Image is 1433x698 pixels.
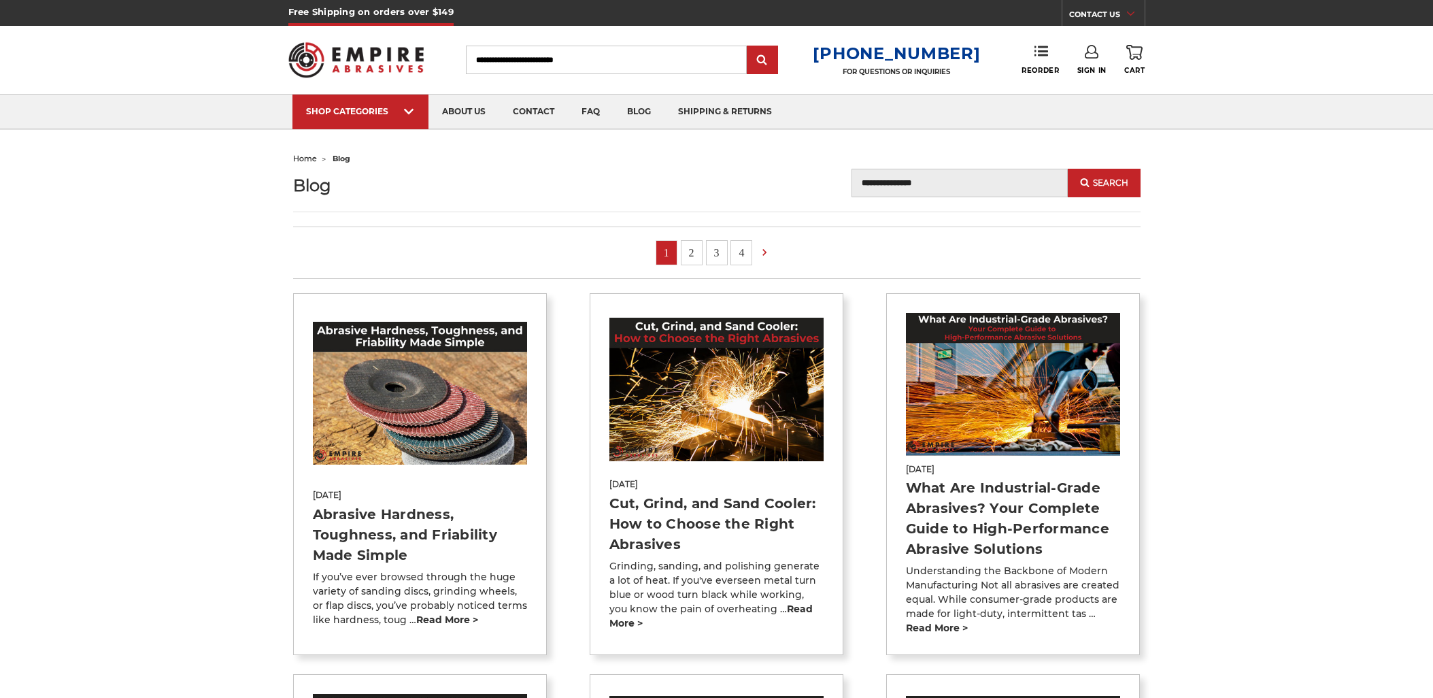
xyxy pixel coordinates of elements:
a: 1 [656,241,677,265]
a: CONTACT US [1069,7,1145,26]
a: blog [613,95,664,129]
a: shipping & returns [664,95,786,129]
a: read more > [416,614,478,626]
span: Search [1093,178,1128,188]
a: Cart [1124,45,1145,75]
p: If you’ve ever browsed through the huge variety of sanding discs, grinding wheels, or flap discs,... [313,570,528,627]
a: Cut, Grind, and Sand Cooler: How to Choose the Right Abrasives [609,495,816,552]
img: Empire Abrasives [288,33,424,86]
a: about us [428,95,499,129]
span: [DATE] [609,478,824,491]
a: home [293,154,317,163]
h1: Blog [293,176,547,195]
a: [PHONE_NUMBER] [813,44,980,63]
span: [DATE] [906,463,1121,476]
span: Cart [1124,66,1145,75]
img: Cut, Grind, and Sand Cooler: How to Choose the Right Abrasives [609,318,824,461]
a: 2 [681,241,702,265]
span: Sign In [1077,66,1107,75]
span: blog [333,154,350,163]
a: Abrasive Hardness, Toughness, and Friability Made Simple [313,506,497,563]
img: What Are Industrial-Grade Abrasives? Your Complete Guide to High-Performance Abrasive Solutions [906,313,1121,456]
a: contact [499,95,568,129]
p: Understanding the Backbone of Modern Manufacturing Not all abrasives are created equal. While con... [906,564,1121,635]
a: read more > [906,622,968,634]
a: What Are Industrial-Grade Abrasives? Your Complete Guide to High-Performance Abrasive Solutions [906,480,1109,557]
span: Reorder [1022,66,1059,75]
a: read more > [609,603,813,629]
a: 3 [707,241,727,265]
button: Search [1068,169,1140,197]
p: FOR QUESTIONS OR INQUIRIES [813,67,980,76]
img: Abrasive Hardness, Toughness, and Friability Made Simple [313,322,528,465]
div: SHOP CATEGORIES [306,106,415,116]
input: Submit [749,47,776,74]
a: faq [568,95,613,129]
span: [DATE] [313,489,528,501]
p: Grinding, sanding, and polishing generate a lot of heat. If you've everseen metal turn blue or wo... [609,559,824,631]
a: Reorder [1022,45,1059,74]
a: 4 [731,241,752,265]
